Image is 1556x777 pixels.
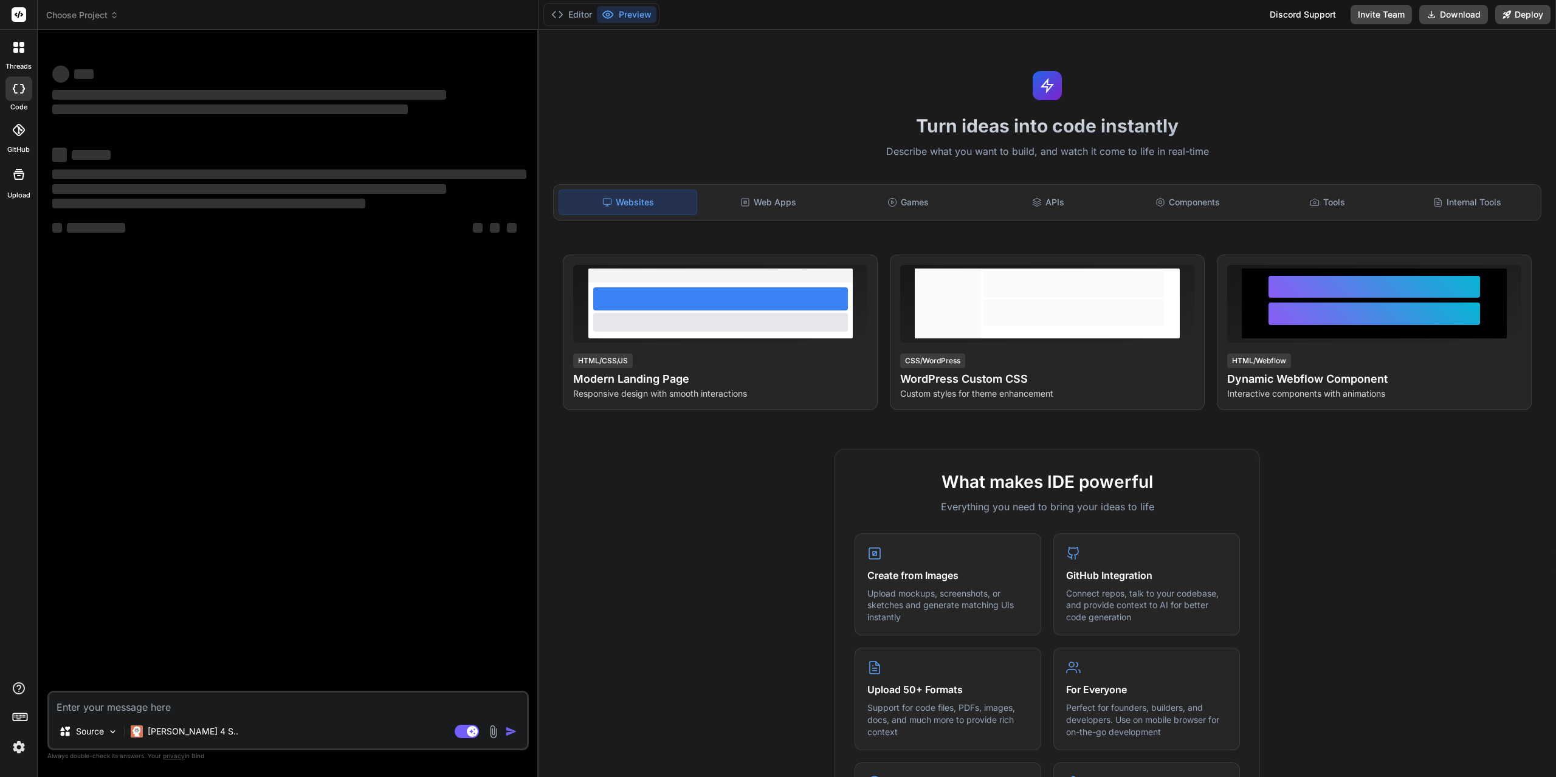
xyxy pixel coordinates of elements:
p: Responsive design with smooth interactions [573,388,867,400]
button: Preview [597,6,656,23]
span: Choose Project [46,9,119,21]
h4: Dynamic Webflow Component [1227,371,1521,388]
span: ‌ [52,104,408,114]
div: Components [1119,190,1256,215]
label: Upload [7,190,30,200]
span: ‌ [52,90,446,100]
p: Upload mockups, screenshots, or sketches and generate matching UIs instantly [867,587,1028,623]
span: ‌ [72,150,111,160]
button: Deploy [1495,5,1551,24]
h4: Modern Landing Page [573,371,867,388]
p: Always double-check its answers. Your in Bind [47,750,529,762]
p: Interactive components with animations [1227,388,1521,400]
span: ‌ [52,148,67,162]
img: attachment [486,725,500,739]
span: ‌ [52,169,526,179]
h4: For Everyone [1066,682,1227,697]
h1: Turn ideas into code instantly [546,115,1549,137]
p: Source [76,725,104,738]
label: code [10,102,27,112]
span: ‌ [507,223,517,233]
p: Perfect for founders, builders, and developers. Use on mobile browser for on-the-go development [1066,702,1227,738]
img: icon [505,725,517,738]
h4: Upload 50+ Formats [867,682,1028,697]
span: ‌ [67,223,125,233]
p: Support for code files, PDFs, images, docs, and much more to provide rich context [867,702,1028,738]
span: ‌ [74,69,94,79]
button: Invite Team [1351,5,1412,24]
span: ‌ [52,66,69,83]
div: Games [839,190,977,215]
div: Discord Support [1262,5,1343,24]
h4: GitHub Integration [1066,568,1227,583]
img: Pick Models [108,727,118,737]
label: GitHub [7,145,30,155]
span: ‌ [473,223,483,233]
span: ‌ [490,223,500,233]
p: Everything you need to bring your ideas to life [855,499,1240,514]
div: Web Apps [700,190,837,215]
h4: Create from Images [867,568,1028,583]
button: Download [1419,5,1488,24]
img: settings [9,737,29,758]
span: ‌ [52,223,62,233]
span: ‌ [52,184,446,194]
p: Custom styles for theme enhancement [900,388,1194,400]
h4: WordPress Custom CSS [900,371,1194,388]
div: Tools [1259,190,1396,215]
div: CSS/WordPress [900,354,965,368]
div: HTML/CSS/JS [573,354,633,368]
img: Claude 4 Sonnet [131,725,143,738]
label: threads [5,61,32,72]
p: Describe what you want to build, and watch it come to life in real-time [546,144,1549,160]
button: Editor [546,6,597,23]
div: APIs [979,190,1117,215]
span: privacy [163,752,185,759]
div: HTML/Webflow [1227,354,1291,368]
div: Internal Tools [1399,190,1536,215]
h2: What makes IDE powerful [855,469,1240,495]
div: Websites [559,190,697,215]
p: Connect repos, talk to your codebase, and provide context to AI for better code generation [1066,587,1227,623]
p: [PERSON_NAME] 4 S.. [148,725,238,738]
span: ‌ [52,199,365,208]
